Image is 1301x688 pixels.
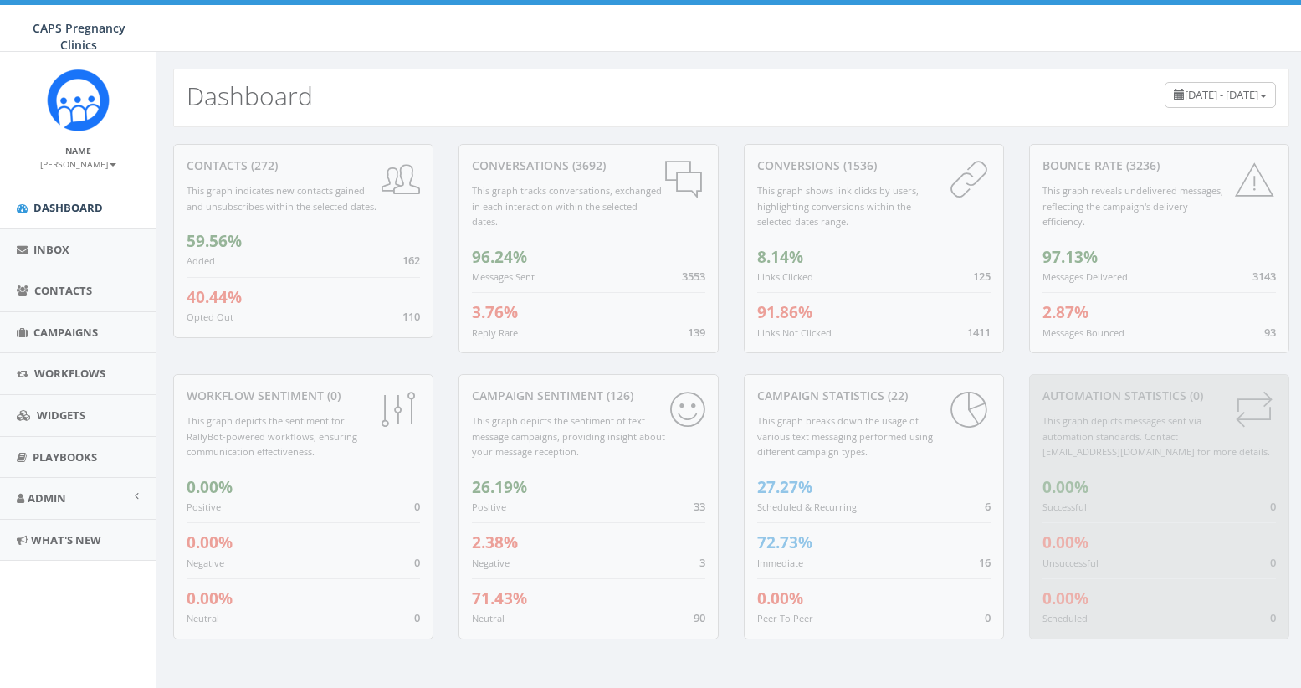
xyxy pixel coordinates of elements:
span: 96.24% [472,246,527,268]
span: What's New [31,532,101,547]
small: This graph indicates new contacts gained and unsubscribes within the selected dates. [187,184,376,213]
span: 0.00% [757,588,803,609]
small: Links Clicked [757,270,813,283]
span: (3236) [1123,157,1160,173]
small: [PERSON_NAME] [40,158,116,170]
span: 59.56% [187,230,242,252]
span: (1536) [840,157,877,173]
span: 0 [1270,499,1276,514]
span: 6 [985,499,991,514]
img: Rally_Corp_Icon_1.png [47,69,110,131]
small: This graph tracks conversations, exchanged in each interaction within the selected dates. [472,184,662,228]
small: This graph depicts the sentiment of text message campaigns, providing insight about your message ... [472,414,665,458]
span: Playbooks [33,449,97,465]
small: Reply Rate [472,326,518,339]
span: Contacts [34,283,92,298]
small: Negative [472,557,510,569]
div: conversions [757,157,991,174]
span: (0) [1186,388,1203,403]
span: CAPS Pregnancy Clinics [33,20,125,53]
span: 0.00% [1042,531,1088,553]
span: 0.00% [1042,476,1088,498]
span: 0 [414,499,420,514]
span: (0) [324,388,341,403]
small: Links Not Clicked [757,326,832,339]
span: 1411 [967,325,991,340]
span: 0 [1270,610,1276,625]
small: Messages Sent [472,270,535,283]
span: 91.86% [757,301,812,323]
span: 3553 [682,269,705,284]
small: This graph breaks down the usage of various text messaging performed using different campaign types. [757,414,933,458]
div: Automation Statistics [1042,388,1276,404]
div: Bounce Rate [1042,157,1276,174]
small: Unsuccessful [1042,557,1099,569]
span: 139 [688,325,705,340]
span: 0 [414,555,420,570]
span: 0 [1270,555,1276,570]
span: 0.00% [1042,588,1088,609]
span: 125 [973,269,991,284]
small: Positive [187,501,221,513]
span: 0 [985,610,991,625]
div: Campaign Statistics [757,388,991,404]
span: 27.27% [757,476,812,498]
small: This graph shows link clicks by users, highlighting conversions within the selected dates range. [757,184,919,228]
span: (3692) [569,157,606,173]
small: Positive [472,501,506,513]
small: This graph depicts the sentiment for RallyBot-powered workflows, ensuring communication effective... [187,414,357,458]
span: 0.00% [187,531,233,553]
a: [PERSON_NAME] [40,156,116,171]
span: 3.76% [472,301,518,323]
span: 97.13% [1042,246,1098,268]
span: Workflows [34,366,105,381]
div: conversations [472,157,705,174]
span: (126) [603,388,633,403]
span: 33 [694,499,705,514]
span: 93 [1264,325,1276,340]
span: 26.19% [472,476,527,498]
span: Admin [28,490,66,506]
small: Negative [187,557,224,569]
small: This graph reveals undelivered messages, reflecting the campaign's delivery efficiency. [1042,184,1223,228]
span: 40.44% [187,286,242,308]
span: Widgets [37,408,85,423]
span: 0 [414,610,420,625]
small: Opted Out [187,311,233,323]
small: Messages Bounced [1042,326,1124,339]
span: 162 [402,253,420,268]
span: (22) [884,388,908,403]
h2: Dashboard [187,82,313,110]
span: 2.38% [472,531,518,553]
span: 110 [402,309,420,324]
span: (272) [248,157,278,173]
span: 0.00% [187,588,233,609]
small: Neutral [187,612,219,624]
small: Added [187,254,215,267]
small: Successful [1042,501,1087,513]
span: 3143 [1252,269,1276,284]
span: 0.00% [187,476,233,498]
small: Immediate [757,557,803,569]
span: Inbox [33,242,69,257]
small: This graph depicts messages sent via automation standards. Contact [EMAIL_ADDRESS][DOMAIN_NAME] f... [1042,414,1270,458]
span: Dashboard [33,200,103,215]
small: Messages Delivered [1042,270,1128,283]
div: contacts [187,157,420,174]
small: Scheduled [1042,612,1088,624]
span: 8.14% [757,246,803,268]
small: Name [65,145,91,157]
small: Neutral [472,612,505,624]
span: 90 [694,610,705,625]
small: Scheduled & Recurring [757,501,857,513]
span: Campaigns [33,325,98,340]
div: Campaign Sentiment [472,388,705,404]
span: 16 [979,555,991,570]
span: [DATE] - [DATE] [1185,87,1258,102]
small: Peer To Peer [757,612,813,624]
span: 71.43% [472,588,527,609]
span: 72.73% [757,531,812,553]
div: Workflow Sentiment [187,388,420,404]
span: 2.87% [1042,301,1088,323]
span: 3 [699,555,705,570]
